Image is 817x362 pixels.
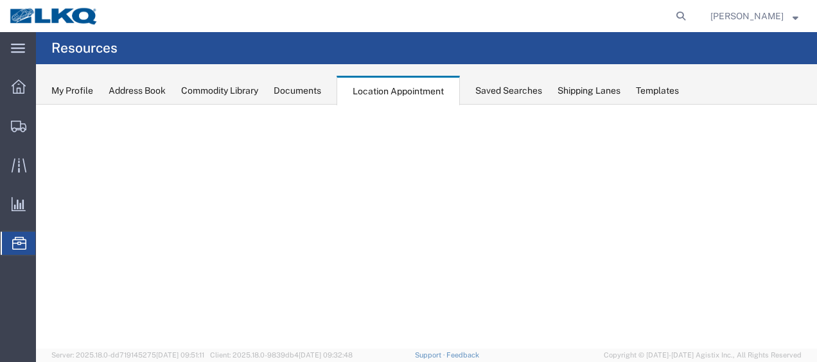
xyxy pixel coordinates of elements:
span: Jason Voyles [710,9,784,23]
div: Saved Searches [475,84,542,98]
button: [PERSON_NAME] [710,8,799,24]
div: Shipping Lanes [558,84,620,98]
iframe: FS Legacy Container [36,105,817,349]
h4: Resources [51,32,118,64]
a: Support [415,351,447,359]
div: Commodity Library [181,84,258,98]
span: [DATE] 09:32:48 [299,351,353,359]
div: Location Appointment [337,76,460,105]
div: My Profile [51,84,93,98]
img: logo [9,6,99,26]
div: Documents [274,84,321,98]
span: [DATE] 09:51:11 [156,351,204,359]
div: Address Book [109,84,166,98]
span: Copyright © [DATE]-[DATE] Agistix Inc., All Rights Reserved [604,350,802,361]
span: Server: 2025.18.0-dd719145275 [51,351,204,359]
a: Feedback [446,351,479,359]
div: Templates [636,84,679,98]
span: Client: 2025.18.0-9839db4 [210,351,353,359]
